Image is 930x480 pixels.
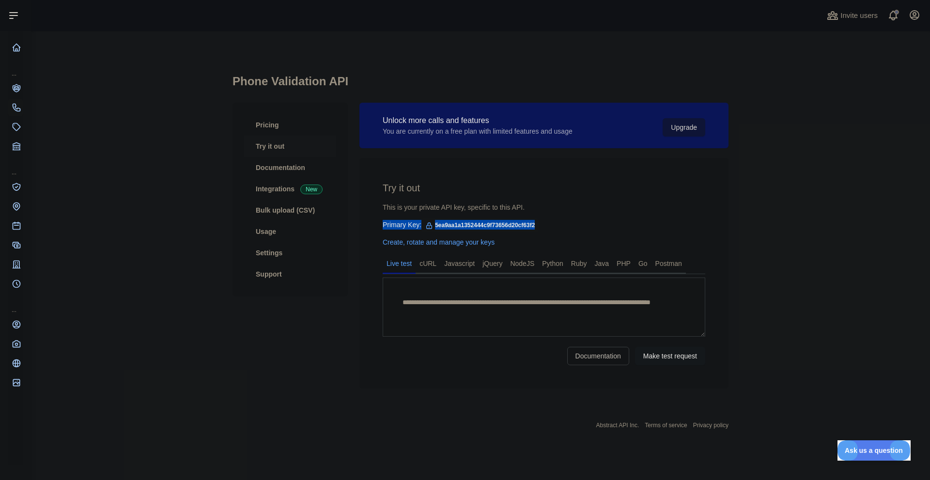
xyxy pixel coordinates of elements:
[232,74,728,97] h1: Phone Validation API
[416,256,440,271] a: cURL
[825,8,880,23] button: Invite users
[244,242,336,263] a: Settings
[613,256,635,271] a: PHP
[651,256,686,271] a: Postman
[244,221,336,242] a: Usage
[567,347,629,365] a: Documentation
[244,114,336,136] a: Pricing
[383,181,705,195] h2: Try it out
[244,136,336,157] a: Try it out
[300,185,323,194] span: New
[506,256,538,271] a: NodeJS
[567,256,591,271] a: Ruby
[645,422,687,429] a: Terms of service
[383,238,495,246] a: Create, rotate and manage your keys
[383,202,705,212] div: This is your private API key, specific to this API.
[8,294,23,314] div: ...
[840,10,878,21] span: Invite users
[693,422,728,429] a: Privacy policy
[244,157,336,178] a: Documentation
[837,440,911,461] iframe: Toggle Customer Support
[244,178,336,200] a: Integrations New
[383,126,573,136] div: You are currently on a free plan with limited features and usage
[8,58,23,77] div: ...
[383,256,416,271] a: Live test
[440,256,479,271] a: Javascript
[538,256,567,271] a: Python
[635,347,705,365] button: Make test request
[635,256,651,271] a: Go
[383,115,573,126] div: Unlock more calls and features
[663,118,705,137] button: Upgrade
[421,218,539,232] span: 5ea9aa1a1352444c9f73656d20cf63f2
[244,263,336,285] a: Support
[8,157,23,176] div: ...
[383,220,705,230] div: Primary Key:
[244,200,336,221] a: Bulk upload (CSV)
[591,256,613,271] a: Java
[479,256,506,271] a: jQuery
[596,422,639,429] a: Abstract API Inc.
